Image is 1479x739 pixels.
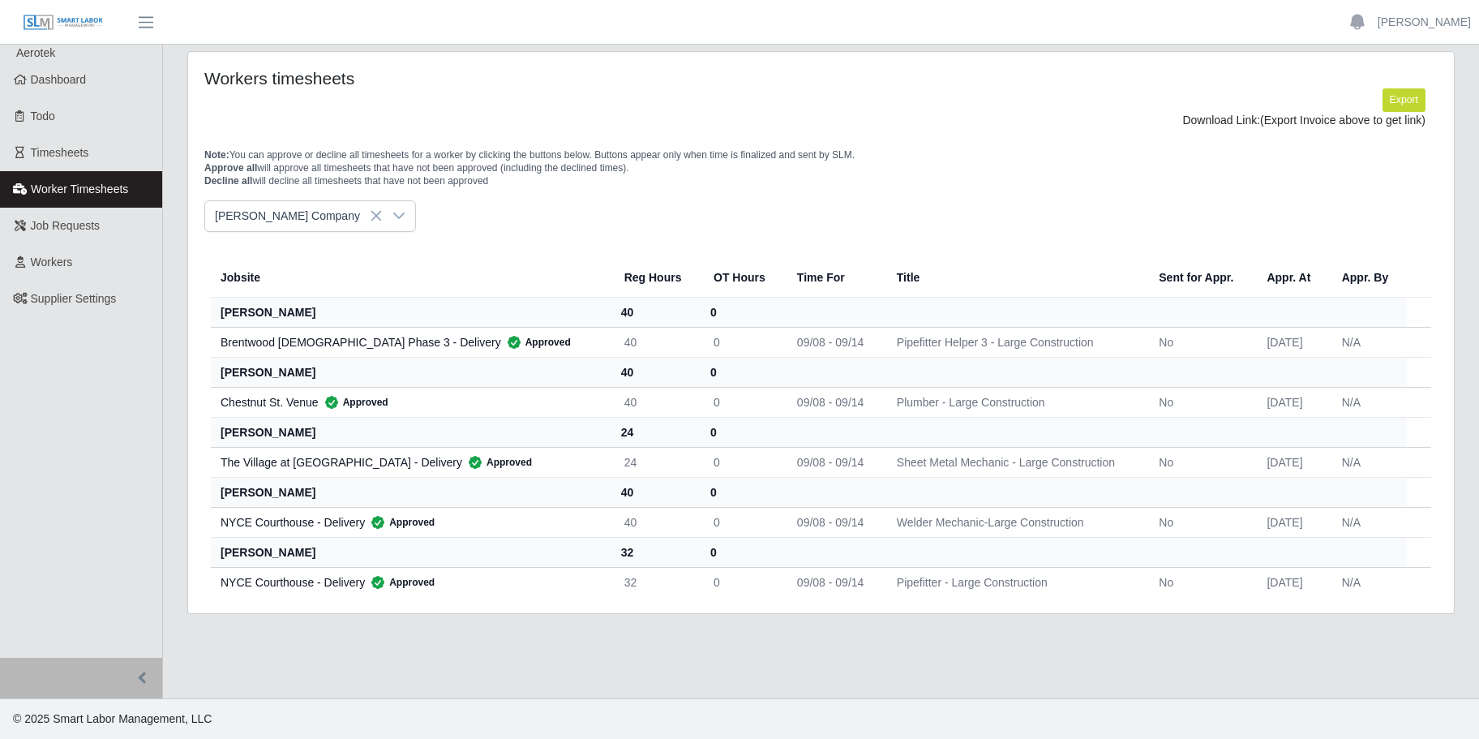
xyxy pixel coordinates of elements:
th: Jobsite [211,258,611,298]
p: You can approve or decline all timesheets for a worker by clicking the buttons below. Buttons app... [204,148,1438,187]
td: N/A [1329,567,1407,597]
td: No [1146,507,1254,537]
div: NYCE Courthouse - Delivery [221,574,598,591]
td: [DATE] [1254,447,1328,477]
td: No [1146,447,1254,477]
span: Note: [204,149,229,161]
div: Chestnut St. Venue [221,394,598,410]
div: NYCE Courthouse - Delivery [221,514,598,531]
td: N/A [1329,507,1407,537]
td: N/A [1329,387,1407,417]
th: [PERSON_NAME] [211,417,611,447]
th: 0 [701,477,784,507]
th: Title [884,258,1146,298]
td: Plumber - Large Construction [884,387,1146,417]
span: Supplier Settings [31,292,117,305]
td: Welder Mechanic-Large Construction [884,507,1146,537]
th: Sent for Appr. [1146,258,1254,298]
th: 32 [611,537,701,567]
h4: Workers timesheets [204,68,704,88]
th: Reg Hours [611,258,701,298]
span: Approved [319,394,388,410]
td: 09/08 - 09/14 [784,447,884,477]
td: [DATE] [1254,327,1328,357]
span: Approved [501,334,571,350]
td: 09/08 - 09/14 [784,507,884,537]
span: Approved [462,454,532,470]
th: 0 [701,417,784,447]
a: [PERSON_NAME] [1378,14,1471,31]
span: Dashboard [31,73,87,86]
span: Approve all [204,162,257,174]
span: © 2025 Smart Labor Management, LLC [13,712,212,725]
td: 0 [701,387,784,417]
button: Export [1383,88,1425,111]
td: 0 [701,327,784,357]
td: 09/08 - 09/14 [784,387,884,417]
th: [PERSON_NAME] [211,297,611,327]
td: [DATE] [1254,507,1328,537]
th: [PERSON_NAME] [211,357,611,387]
td: 09/08 - 09/14 [784,327,884,357]
td: Pipefitter - Large Construction [884,567,1146,597]
th: 0 [701,357,784,387]
td: No [1146,387,1254,417]
span: Aerotek [16,46,55,59]
span: (Export Invoice above to get link) [1260,114,1425,127]
div: Download Link: [216,112,1425,129]
td: [DATE] [1254,567,1328,597]
td: Pipefitter Helper 3 - Large Construction [884,327,1146,357]
div: Brentwood [DEMOGRAPHIC_DATA] Phase 3 - Delivery [221,334,598,350]
th: 0 [701,297,784,327]
th: 0 [701,537,784,567]
th: Appr. At [1254,258,1328,298]
td: 40 [611,507,701,537]
th: Time For [784,258,884,298]
span: Decline all [204,175,252,187]
td: N/A [1329,327,1407,357]
td: 24 [611,447,701,477]
span: Approved [365,514,435,531]
span: Workers [31,256,73,269]
th: OT Hours [701,258,784,298]
td: 32 [611,567,701,597]
img: SLM Logo [23,14,104,32]
td: No [1146,327,1254,357]
span: Timesheets [31,146,89,159]
th: 40 [611,357,701,387]
span: Worker Timesheets [31,183,128,195]
span: Job Requests [31,219,101,232]
th: [PERSON_NAME] [211,537,611,567]
th: 40 [611,477,701,507]
span: Approved [365,574,435,591]
th: Appr. By [1329,258,1407,298]
td: 09/08 - 09/14 [784,567,884,597]
th: 40 [611,297,701,327]
td: 0 [701,567,784,597]
td: [DATE] [1254,387,1328,417]
td: 40 [611,327,701,357]
td: 0 [701,507,784,537]
span: Todo [31,110,55,122]
th: [PERSON_NAME] [211,477,611,507]
td: N/A [1329,447,1407,477]
td: Sheet Metal Mechanic - Large Construction [884,447,1146,477]
th: 24 [611,417,701,447]
td: 40 [611,387,701,417]
span: Lee Company [205,201,383,231]
td: 0 [701,447,784,477]
td: No [1146,567,1254,597]
div: The Village at [GEOGRAPHIC_DATA] - Delivery [221,454,598,470]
